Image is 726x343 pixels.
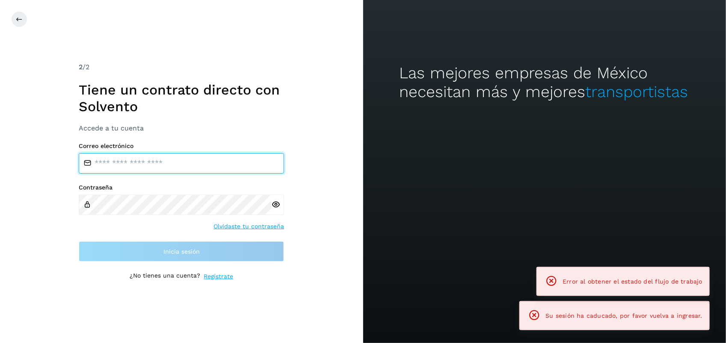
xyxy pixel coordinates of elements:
span: transportistas [585,83,688,101]
label: Contraseña [79,184,284,191]
h1: Tiene un contrato directo con Solvento [79,82,284,115]
h3: Accede a tu cuenta [79,124,284,132]
p: ¿No tienes una cuenta? [130,272,200,281]
span: Error al obtener el estado del flujo de trabajo [563,278,702,285]
a: Olvidaste tu contraseña [213,222,284,231]
span: Inicia sesión [163,248,200,254]
button: Inicia sesión [79,241,284,262]
span: 2 [79,63,83,71]
div: /2 [79,62,284,72]
h2: Las mejores empresas de México necesitan más y mejores [399,64,690,102]
a: Regístrate [204,272,233,281]
label: Correo electrónico [79,142,284,150]
span: Su sesión ha caducado, por favor vuelva a ingresar. [546,312,702,319]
